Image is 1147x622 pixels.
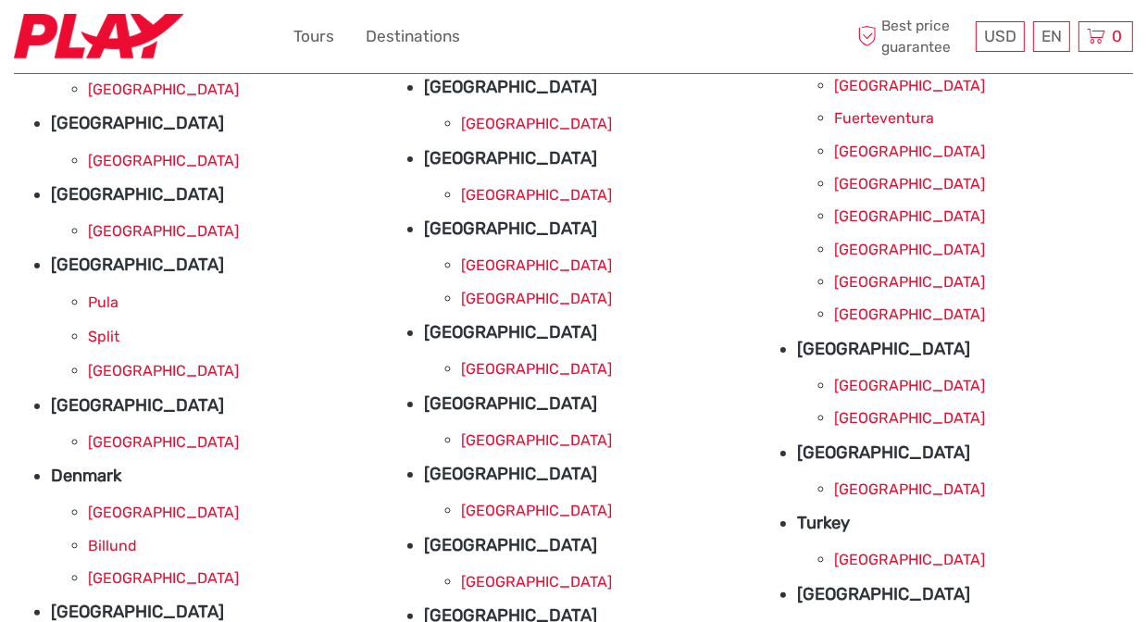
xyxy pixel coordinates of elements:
[51,602,224,622] strong: [GEOGRAPHIC_DATA]
[88,362,239,379] a: [GEOGRAPHIC_DATA]
[424,77,597,97] strong: [GEOGRAPHIC_DATA]
[797,584,970,604] strong: [GEOGRAPHIC_DATA]
[293,23,334,50] a: Tours
[834,207,985,225] a: [GEOGRAPHIC_DATA]
[51,184,224,205] strong: [GEOGRAPHIC_DATA]
[88,537,137,554] a: Billund
[854,16,971,56] span: Best price guarantee
[1109,27,1125,45] span: 0
[14,14,183,59] img: 2467-7e1744d7-2434-4362-8842-68c566c31c52_logo_small.jpg
[834,241,985,258] a: [GEOGRAPHIC_DATA]
[51,113,224,133] strong: [GEOGRAPHIC_DATA]
[834,480,985,498] a: [GEOGRAPHIC_DATA]
[88,222,239,240] a: [GEOGRAPHIC_DATA]
[424,322,597,342] strong: [GEOGRAPHIC_DATA]
[424,218,597,239] strong: [GEOGRAPHIC_DATA]
[461,290,612,307] a: [GEOGRAPHIC_DATA]
[834,409,985,427] a: [GEOGRAPHIC_DATA]
[88,328,119,345] a: Split
[461,431,612,449] a: [GEOGRAPHIC_DATA]
[797,513,850,533] strong: Turkey
[88,433,239,451] a: [GEOGRAPHIC_DATA]
[834,77,985,94] a: [GEOGRAPHIC_DATA]
[461,360,612,378] a: [GEOGRAPHIC_DATA]
[88,569,239,587] a: [GEOGRAPHIC_DATA]
[1033,21,1070,52] div: EN
[461,573,612,591] a: [GEOGRAPHIC_DATA]
[424,535,597,555] strong: [GEOGRAPHIC_DATA]
[51,395,224,416] strong: [GEOGRAPHIC_DATA]
[984,27,1016,45] span: USD
[834,377,985,394] a: [GEOGRAPHIC_DATA]
[834,305,985,323] a: [GEOGRAPHIC_DATA]
[213,29,235,51] button: Open LiveChat chat widget
[461,115,612,132] a: [GEOGRAPHIC_DATA]
[88,152,239,169] a: [GEOGRAPHIC_DATA]
[834,273,985,291] a: [GEOGRAPHIC_DATA]
[26,32,209,47] p: We're away right now. Please check back later!
[424,464,597,484] strong: [GEOGRAPHIC_DATA]
[834,143,985,160] a: [GEOGRAPHIC_DATA]
[51,466,121,486] strong: Denmark
[88,293,118,311] a: Pula
[461,256,612,274] a: [GEOGRAPHIC_DATA]
[834,551,985,568] a: [GEOGRAPHIC_DATA]
[51,255,224,275] strong: [GEOGRAPHIC_DATA]
[88,504,239,521] a: [GEOGRAPHIC_DATA]
[461,186,612,204] a: [GEOGRAPHIC_DATA]
[461,502,612,519] a: [GEOGRAPHIC_DATA]
[88,81,239,98] a: [GEOGRAPHIC_DATA]
[366,23,460,50] a: Destinations
[797,339,970,359] strong: [GEOGRAPHIC_DATA]
[834,109,934,127] a: Fuerteventura
[424,148,597,168] strong: [GEOGRAPHIC_DATA]
[797,442,970,463] strong: [GEOGRAPHIC_DATA]
[424,393,597,414] strong: [GEOGRAPHIC_DATA]
[834,175,985,193] a: [GEOGRAPHIC_DATA]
